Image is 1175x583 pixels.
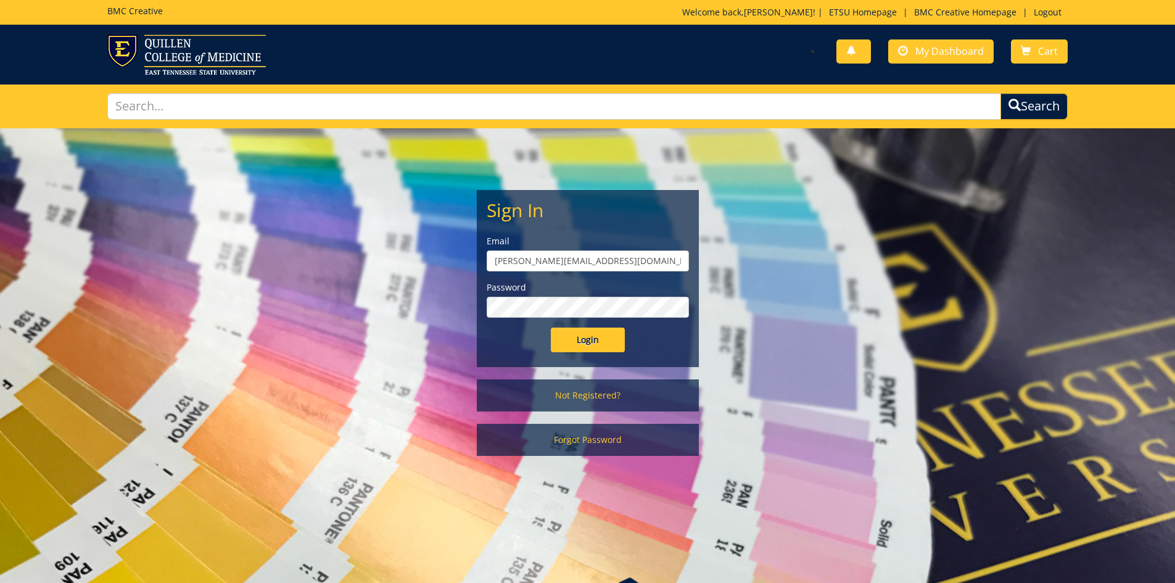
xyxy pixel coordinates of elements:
[888,39,994,64] a: My Dashboard
[551,328,625,352] input: Login
[1011,39,1068,64] a: Cart
[823,6,903,18] a: ETSU Homepage
[487,281,689,294] label: Password
[107,6,163,15] h5: BMC Creative
[107,35,266,75] img: ETSU logo
[477,379,699,411] a: Not Registered?
[107,93,1002,120] input: Search...
[477,424,699,456] a: Forgot Password
[1000,93,1068,120] button: Search
[1038,44,1058,58] span: Cart
[487,200,689,220] h2: Sign In
[908,6,1023,18] a: BMC Creative Homepage
[487,235,689,247] label: Email
[682,6,1068,19] p: Welcome back, ! | | |
[744,6,813,18] a: [PERSON_NAME]
[915,44,984,58] span: My Dashboard
[1028,6,1068,18] a: Logout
